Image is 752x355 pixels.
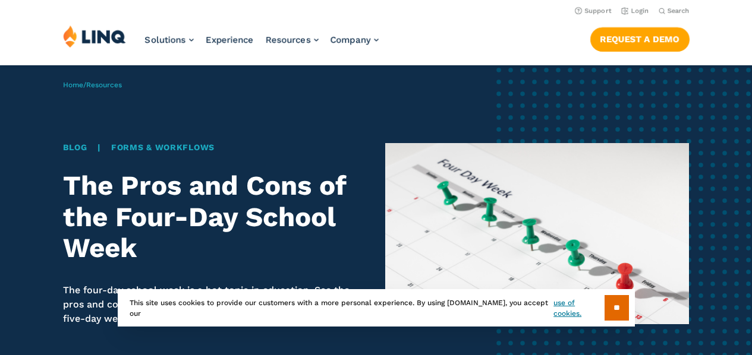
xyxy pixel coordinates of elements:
[590,25,690,51] nav: Button Navigation
[63,141,367,154] div: |
[553,297,604,319] a: use of cookies.
[331,34,371,45] span: Company
[63,81,122,89] span: /
[145,34,186,45] span: Solutions
[659,7,690,15] button: Open Search Bar
[63,25,126,47] img: LINQ | K‑12 Software
[63,283,367,327] p: The four-day school week is a hot topic in education. See the pros and cons, plus get tips to ach...
[575,7,612,15] a: Support
[86,81,122,89] a: Resources
[266,34,311,45] span: Resources
[590,27,690,51] a: Request a Demo
[111,142,215,152] a: Forms & Workflows
[621,7,649,15] a: Login
[145,34,194,45] a: Solutions
[266,34,319,45] a: Resources
[145,25,379,64] nav: Primary Navigation
[118,289,635,327] div: This site uses cookies to provide our customers with a more personal experience. By using [DOMAIN...
[331,34,379,45] a: Company
[63,170,367,264] h1: The Pros and Cons of the Four-Day School Week
[668,7,690,15] span: Search
[63,142,87,152] a: Blog
[63,81,83,89] a: Home
[206,34,254,45] a: Experience
[385,143,689,324] img: Calendar showing a 4-day week with green pushpins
